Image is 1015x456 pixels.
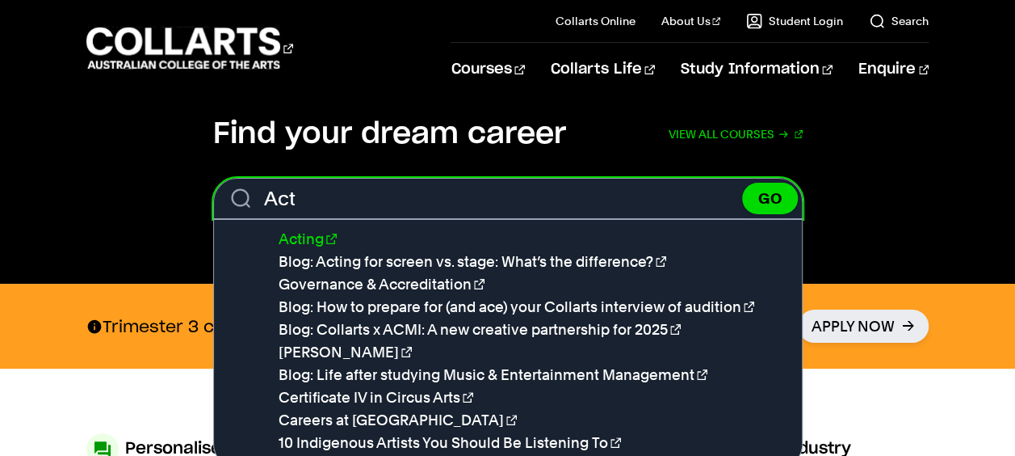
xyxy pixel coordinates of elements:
h2: Find your dream career [213,116,566,152]
div: Go to homepage [86,25,293,71]
a: 10 Indigenous Artists You Should Be Listening To [279,434,621,451]
a: Blog: Acting for screen vs. stage: What’s the difference? [279,253,666,270]
p: Trimester 3 classes start [DATE]! [86,316,376,337]
a: Enquire [858,43,929,96]
a: View all courses [669,116,803,152]
a: Search [869,13,929,29]
a: Collarts Online [556,13,635,29]
a: Courses [451,43,524,96]
a: [PERSON_NAME] [279,344,412,361]
a: Acting [279,230,337,247]
a: Blog: Life after studying Music & Entertainment Management [279,366,707,383]
a: Collarts Life [551,43,655,96]
form: Search [213,178,803,219]
a: Certificate IV in Circus Arts [279,389,473,406]
a: Study Information [681,43,833,96]
a: Apply Now [798,310,929,343]
a: Blog: Collarts x ACMI: A new creative partnership for 2025 [279,321,681,338]
a: Governance & Accreditation [279,276,484,293]
a: Blog: How to prepare for (and ace) your Collarts interview of audition [279,298,754,315]
a: Careers at [GEOGRAPHIC_DATA] [279,412,517,429]
input: Search for a course [213,178,803,219]
button: GO [742,183,798,214]
a: Student Login [746,13,843,29]
a: About Us [661,13,721,29]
